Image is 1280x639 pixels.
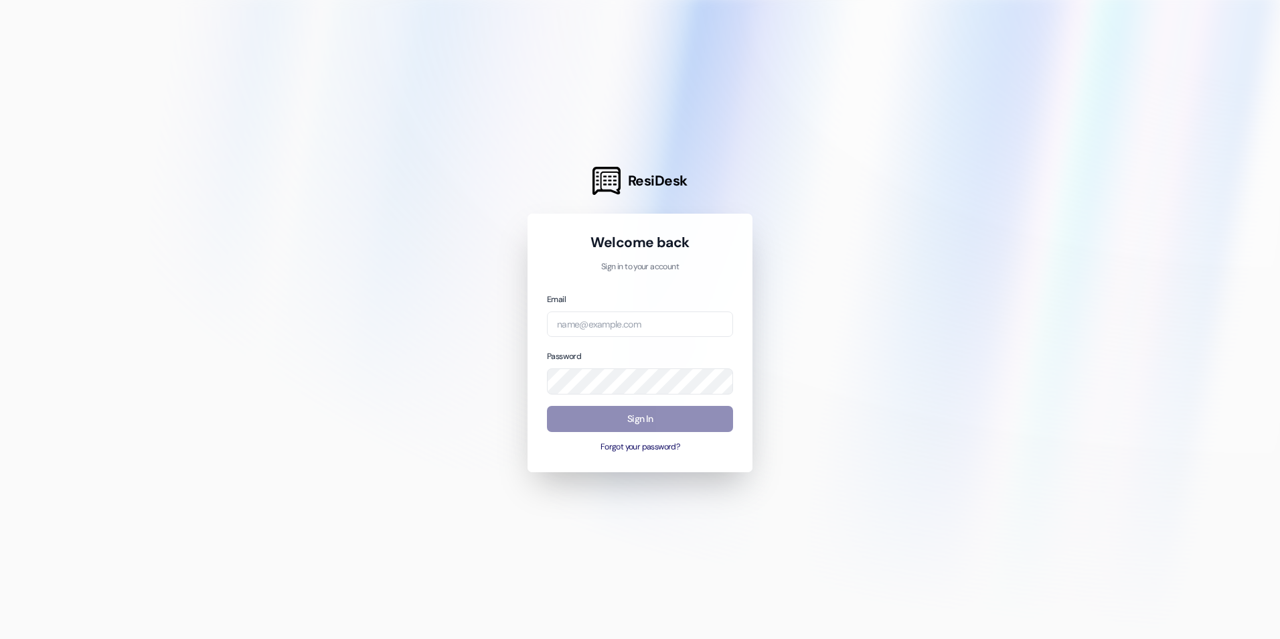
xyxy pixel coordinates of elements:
h1: Welcome back [547,233,733,252]
img: ResiDesk Logo [592,167,621,195]
button: Sign In [547,406,733,432]
p: Sign in to your account [547,261,733,273]
input: name@example.com [547,311,733,338]
button: Forgot your password? [547,441,733,453]
label: Email [547,294,566,305]
span: ResiDesk [628,171,688,190]
label: Password [547,351,581,362]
